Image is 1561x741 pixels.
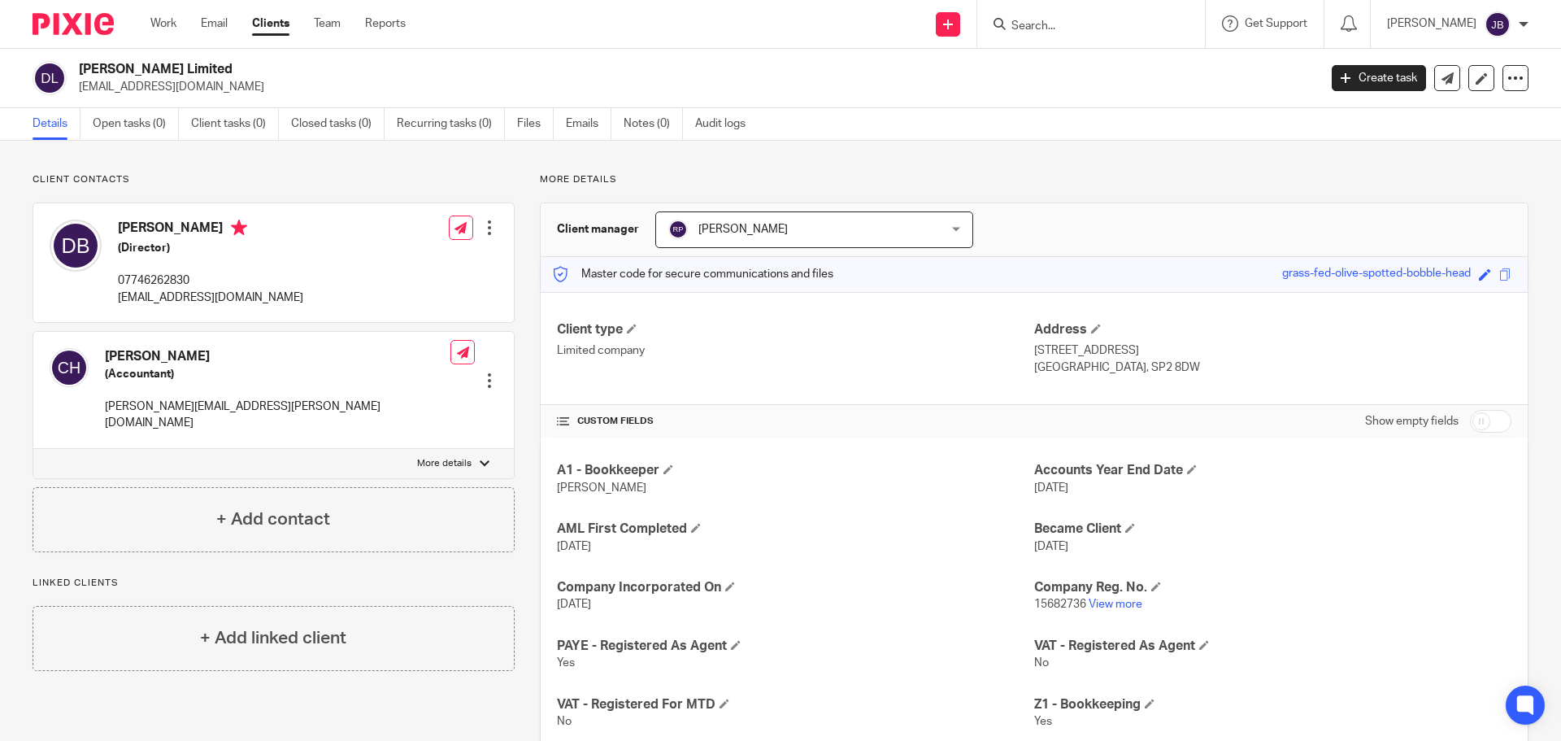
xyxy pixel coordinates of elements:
span: No [557,716,572,727]
h4: [PERSON_NAME] [118,220,303,240]
span: [DATE] [1034,541,1068,552]
h4: + Add linked client [200,625,346,651]
p: More details [417,457,472,470]
h4: Company Incorporated On [557,579,1034,596]
a: Files [517,108,554,140]
h4: PAYE - Registered As Agent [557,638,1034,655]
h4: A1 - Bookkeeper [557,462,1034,479]
a: Reports [365,15,406,32]
a: Emails [566,108,611,140]
i: Primary [231,220,247,236]
h4: Address [1034,321,1511,338]
h4: Client type [557,321,1034,338]
a: Create task [1332,65,1426,91]
p: [EMAIL_ADDRESS][DOMAIN_NAME] [118,290,303,306]
a: Notes (0) [624,108,683,140]
h4: [PERSON_NAME] [105,348,450,365]
a: Email [201,15,228,32]
p: [EMAIL_ADDRESS][DOMAIN_NAME] [79,79,1307,95]
h4: CUSTOM FIELDS [557,415,1034,428]
img: svg%3E [50,220,102,272]
span: No [1034,657,1049,669]
a: Recurring tasks (0) [397,108,505,140]
label: Show empty fields [1365,413,1459,429]
h4: Company Reg. No. [1034,579,1511,596]
img: svg%3E [33,61,67,95]
h5: (Accountant) [105,366,450,382]
a: Team [314,15,341,32]
span: [DATE] [557,541,591,552]
p: 07746262830 [118,272,303,289]
img: svg%3E [50,348,89,387]
a: Details [33,108,80,140]
span: Get Support [1245,18,1307,29]
p: [PERSON_NAME][EMAIL_ADDRESS][PERSON_NAME][DOMAIN_NAME] [105,399,450,432]
a: Work [150,15,176,32]
span: [PERSON_NAME] [557,482,646,494]
a: Closed tasks (0) [291,108,385,140]
a: Audit logs [695,108,758,140]
p: Linked clients [33,577,515,590]
h4: VAT - Registered As Agent [1034,638,1511,655]
h4: + Add contact [216,507,330,532]
span: 15682736 [1034,599,1086,610]
p: [PERSON_NAME] [1387,15,1476,32]
img: svg%3E [668,220,688,239]
p: More details [540,173,1528,186]
p: Client contacts [33,173,515,186]
a: Client tasks (0) [191,108,279,140]
a: Open tasks (0) [93,108,179,140]
p: [GEOGRAPHIC_DATA], SP2 8DW [1034,360,1511,376]
h4: Became Client [1034,521,1511,538]
p: [STREET_ADDRESS] [1034,342,1511,359]
div: grass-fed-olive-spotted-bobble-head [1282,265,1471,284]
span: [DATE] [557,599,591,610]
h5: (Director) [118,240,303,256]
img: svg%3E [1485,11,1511,37]
img: Pixie [33,13,114,35]
input: Search [1010,20,1156,34]
a: View more [1089,599,1142,610]
span: Yes [557,657,575,669]
p: Master code for secure communications and files [553,266,833,282]
span: [PERSON_NAME] [698,224,788,235]
p: Limited company [557,342,1034,359]
a: Clients [252,15,289,32]
h4: Accounts Year End Date [1034,462,1511,479]
h3: Client manager [557,221,639,238]
h4: Z1 - Bookkeeping [1034,696,1511,713]
h2: [PERSON_NAME] Limited [79,61,1062,78]
span: Yes [1034,716,1052,727]
h4: AML First Completed [557,521,1034,538]
h4: VAT - Registered For MTD [557,696,1034,713]
span: [DATE] [1034,482,1068,494]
